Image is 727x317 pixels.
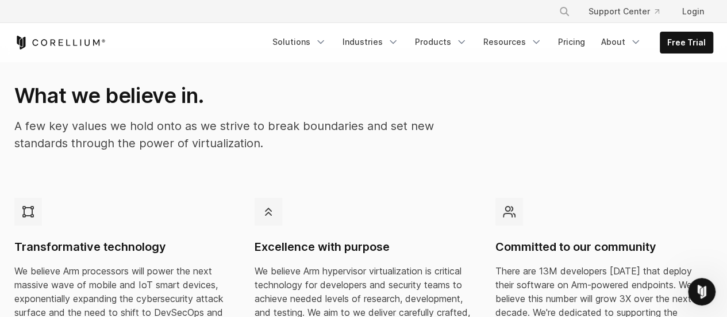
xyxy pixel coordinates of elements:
a: Pricing [551,32,592,52]
h4: Committed to our community [495,239,713,255]
h2: What we believe in. [14,83,472,108]
a: Resources [476,32,549,52]
h4: Transformative technology [14,239,232,255]
a: Free Trial [660,32,713,53]
div: Navigation Menu [545,1,713,22]
p: A few key values we hold onto as we strive to break boundaries and set new standards through the ... [14,117,472,152]
a: Solutions [266,32,333,52]
button: Search [554,1,575,22]
iframe: Intercom live chat [688,278,716,305]
a: About [594,32,648,52]
a: Login [673,1,713,22]
a: Products [408,32,474,52]
a: Support Center [579,1,668,22]
h4: Excellence with purpose [255,239,472,255]
div: Navigation Menu [266,32,713,54]
a: Corellium Home [14,36,106,49]
a: Industries [336,32,406,52]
